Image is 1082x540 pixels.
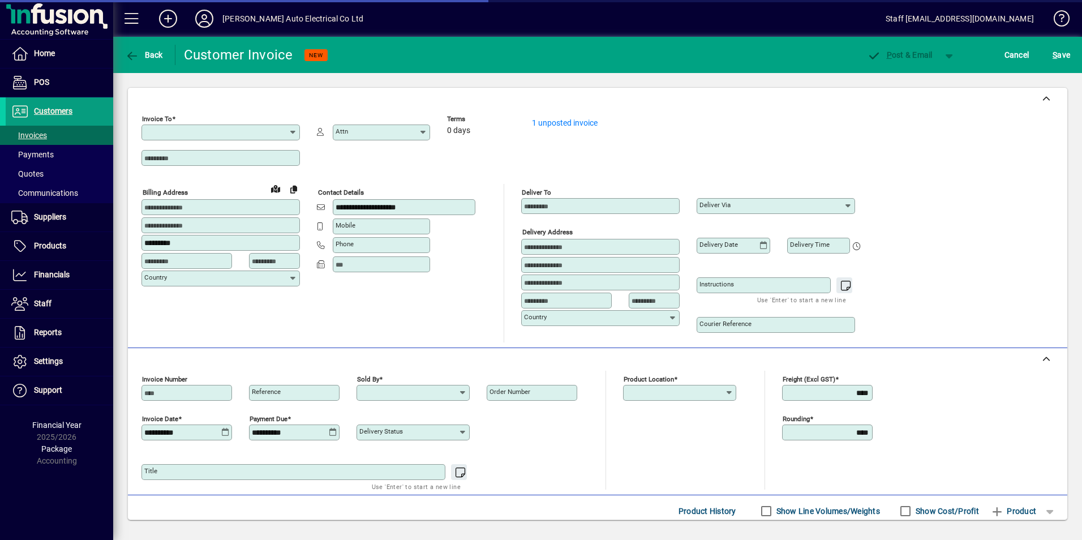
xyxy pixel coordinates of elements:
a: Quotes [6,164,113,183]
mat-label: Freight (excl GST) [783,375,835,383]
span: Support [34,385,62,395]
span: Package [41,444,72,453]
mat-label: Country [144,273,167,281]
span: Quotes [11,169,44,178]
mat-label: Delivery date [699,241,738,248]
span: P [887,50,892,59]
button: Profile [186,8,222,29]
span: Product History [679,502,736,520]
span: Suppliers [34,212,66,221]
a: Staff [6,290,113,318]
label: Show Line Volumes/Weights [774,505,880,517]
mat-label: Reference [252,388,281,396]
a: Support [6,376,113,405]
a: 1 unposted invoice [532,118,598,127]
span: Reports [34,328,62,337]
span: Cancel [1004,46,1029,64]
mat-label: Invoice number [142,375,187,383]
span: Terms [447,115,515,123]
button: Save [1050,45,1073,65]
a: Knowledge Base [1045,2,1068,39]
button: Back [122,45,166,65]
button: Product [985,501,1042,521]
mat-label: Attn [336,127,348,135]
app-page-header-button: Back [113,45,175,65]
mat-label: Sold by [357,375,379,383]
div: Customer Invoice [184,46,293,64]
button: Product History [674,501,741,521]
button: Cancel [1002,45,1032,65]
a: Payments [6,145,113,164]
mat-hint: Use 'Enter' to start a new line [372,480,461,493]
a: Reports [6,319,113,347]
span: Settings [34,357,63,366]
a: Invoices [6,126,113,145]
mat-label: Instructions [699,280,734,288]
button: Post & Email [861,45,938,65]
span: Home [34,49,55,58]
mat-label: Invoice To [142,115,172,123]
span: POS [34,78,49,87]
span: 0 days [447,126,470,135]
span: NEW [309,52,323,59]
mat-hint: Use 'Enter' to start a new line [757,293,846,306]
span: Products [34,241,66,250]
a: Settings [6,348,113,376]
mat-label: Delivery status [359,427,403,435]
div: Staff [EMAIL_ADDRESS][DOMAIN_NAME] [886,10,1034,28]
label: Show Cost/Profit [913,505,979,517]
span: Communications [11,188,78,198]
a: POS [6,68,113,97]
mat-label: Title [144,467,157,475]
mat-label: Product location [624,375,674,383]
a: Communications [6,183,113,203]
span: Payments [11,150,54,159]
span: Financial Year [32,421,81,430]
span: ave [1053,46,1070,64]
mat-label: Deliver To [522,188,551,196]
span: Invoices [11,131,47,140]
span: Financials [34,270,70,279]
button: Copy to Delivery address [285,180,303,198]
mat-label: Country [524,313,547,321]
mat-label: Delivery time [790,241,830,248]
span: Back [125,50,163,59]
button: Add [150,8,186,29]
span: ost & Email [867,50,933,59]
mat-label: Invoice date [142,415,178,423]
mat-label: Mobile [336,221,355,229]
span: Product [990,502,1036,520]
a: Financials [6,261,113,289]
mat-label: Order number [490,388,530,396]
span: Staff [34,299,51,308]
mat-label: Rounding [783,415,810,423]
a: Suppliers [6,203,113,232]
mat-label: Payment due [250,415,287,423]
a: Home [6,40,113,68]
a: Products [6,232,113,260]
span: S [1053,50,1057,59]
a: View on map [267,179,285,198]
div: [PERSON_NAME] Auto Electrical Co Ltd [222,10,363,28]
mat-label: Deliver via [699,201,731,209]
mat-label: Courier Reference [699,320,752,328]
span: Customers [34,106,72,115]
mat-label: Phone [336,240,354,248]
